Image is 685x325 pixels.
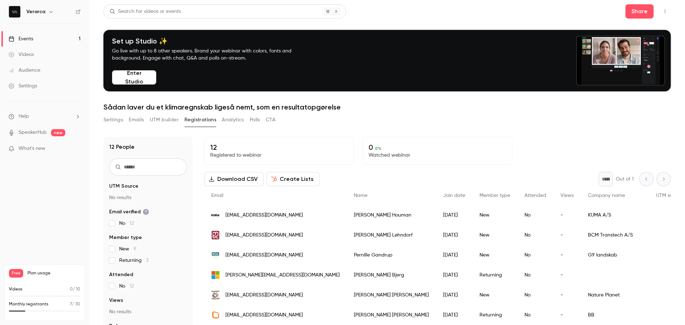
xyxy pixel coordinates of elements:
div: - [553,205,581,225]
button: Polls [250,114,260,126]
div: Returning [472,305,517,325]
p: / 30 [70,301,80,308]
button: CTA [266,114,275,126]
button: Emails [129,114,144,126]
span: No [119,283,134,290]
span: [EMAIL_ADDRESS][DOMAIN_NAME] [225,232,303,239]
div: No [517,245,553,265]
span: [PERSON_NAME][EMAIL_ADDRESS][DOMAIN_NAME] [225,271,340,279]
button: Create Lists [267,172,320,186]
div: New [472,245,517,265]
span: New [119,245,136,253]
a: SpeakerHub [19,129,47,136]
span: [EMAIL_ADDRESS][DOMAIN_NAME] [225,212,303,219]
div: New [472,225,517,245]
span: Email [211,193,223,198]
h6: Verarca [26,8,45,15]
div: New [472,285,517,305]
div: [PERSON_NAME] Løhndorf [347,225,436,245]
span: [EMAIL_ADDRESS][DOMAIN_NAME] [225,291,303,299]
span: Views [560,193,574,198]
span: Member type [479,193,510,198]
p: Monthly registrants [9,301,49,308]
div: - [553,285,581,305]
span: Attended [524,193,546,198]
span: Join date [443,193,465,198]
button: Download CSV [204,172,264,186]
p: No results [109,308,187,315]
p: 12 [210,143,348,152]
span: 9 [133,247,136,252]
span: Attended [109,271,133,278]
p: Videos [9,286,22,293]
span: Views [109,297,123,304]
div: [PERSON_NAME] [PERSON_NAME] [347,305,436,325]
span: Returning [119,257,148,264]
div: Videos [9,51,34,58]
div: - [553,245,581,265]
div: No [517,225,553,245]
div: New [472,205,517,225]
span: 3 [146,258,148,263]
span: What's new [19,145,45,152]
div: [DATE] [436,305,472,325]
span: [EMAIL_ADDRESS][DOMAIN_NAME] [225,311,303,319]
button: Settings [103,114,123,126]
span: new [51,129,65,136]
div: No [517,265,553,285]
h4: Set up Studio ✨ [112,37,308,45]
div: Nature Planet [581,285,649,305]
span: Company name [588,193,625,198]
h1: 12 People [109,143,135,151]
span: 12 [130,284,134,289]
span: Help [19,113,29,120]
button: UTM builder [150,114,179,126]
p: Out of 1 [616,176,634,183]
div: [PERSON_NAME] Bjerg [347,265,436,285]
button: Registrations [184,114,216,126]
h1: Sådan laver du et klimaregnskab ligeså nemt, som en resultatopgørelse [103,103,671,111]
div: Audience [9,67,40,74]
img: natureplanet.com [211,289,220,301]
span: No [119,220,134,227]
span: UTM source [656,193,683,198]
span: 12 [130,221,134,226]
div: Pernille Gandrup [347,245,436,265]
span: UTM Source [109,183,138,190]
div: G9 landskab [581,245,649,265]
span: 0 % [375,146,381,151]
div: [PERSON_NAME] [PERSON_NAME] [347,285,436,305]
img: kuma.dk [211,211,220,219]
iframe: Noticeable Trigger [72,146,81,152]
span: Email verified [109,208,149,215]
div: Search for videos or events [110,8,181,15]
div: [DATE] [436,245,472,265]
li: help-dropdown-opener [9,113,81,120]
div: No [517,205,553,225]
p: Watched webinar [369,152,506,159]
p: / 10 [70,286,80,293]
div: KUMA A/S [581,205,649,225]
div: BCM Transtech A/S [581,225,649,245]
div: Events [9,35,33,42]
span: 0 [70,287,73,291]
span: Member type [109,234,142,241]
div: - [553,265,581,285]
span: [EMAIL_ADDRESS][DOMAIN_NAME] [225,252,303,259]
span: Plan usage [27,270,80,276]
button: Analytics [222,114,244,126]
p: Registered to webinar [210,152,348,159]
div: [DATE] [436,285,472,305]
div: - [553,305,581,325]
div: Settings [9,82,37,90]
div: [PERSON_NAME] Houman [347,205,436,225]
span: Name [354,193,367,198]
img: live.dk [211,271,220,279]
img: bcm.dk [211,231,220,239]
img: beierholm.dk [211,311,220,319]
div: No [517,285,553,305]
div: - [553,225,581,245]
button: Enter Studio [112,70,156,85]
div: BB [581,305,649,325]
p: No results [109,194,187,201]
